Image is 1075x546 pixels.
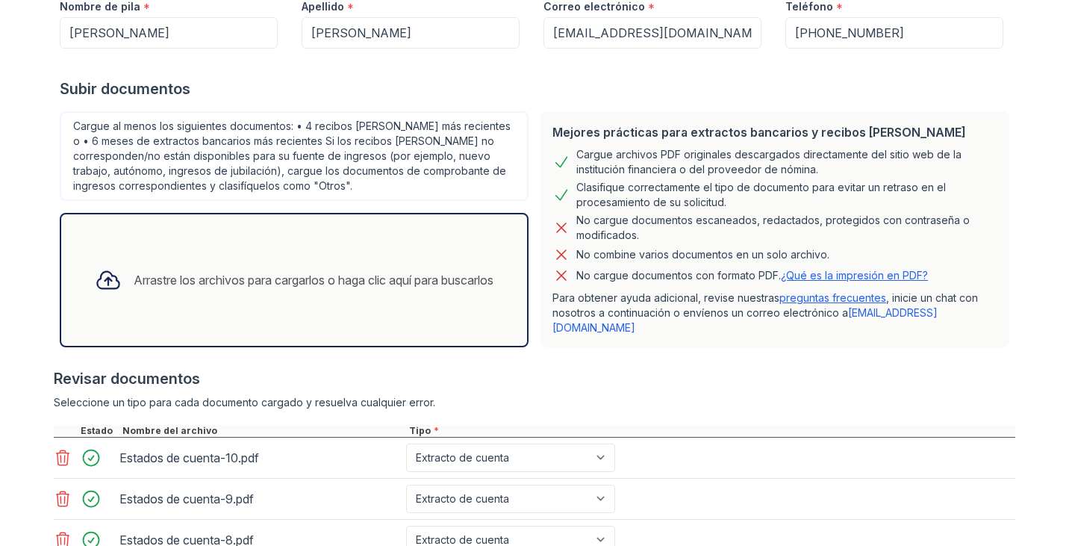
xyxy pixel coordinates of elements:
[54,370,200,388] font: Revisar documentos
[134,273,493,288] font: Arrastre los archivos para cargarlos o haga clic aquí para buscarlos
[122,425,217,436] font: Nombre del archivo
[552,125,966,140] font: Mejores prácticas para extractos bancarios y recibos [PERSON_NAME]
[60,80,190,98] font: Subir documentos
[576,248,829,261] font: No combine varios documentos en un solo archivo.
[119,450,259,465] font: Estados de cuenta-10.pdf
[81,425,113,436] font: Estado
[781,269,928,282] a: ¿Qué es la impresión en PDF?
[552,291,779,304] font: Para obtener ayuda adicional, revise nuestras
[73,120,514,192] font: Cargue al menos los siguientes documentos: • 4 recibos [PERSON_NAME] más recientes o • 6 meses de...
[576,148,962,176] font: Cargue archivos PDF originales descargados directamente del sitio web de la institución financier...
[119,491,254,506] font: Estados de cuenta-9.pdf
[779,291,886,304] a: preguntas frecuentes
[576,214,970,241] font: No cargue documentos escaneados, redactados, protegidos con contraseña o modificados.
[552,291,978,319] font: , inicie un chat con nosotros a continuación o envíenos un correo electrónico a
[54,396,435,409] font: Seleccione un tipo para cada documento cargado y resuelva cualquier error.
[552,306,938,334] a: [EMAIL_ADDRESS][DOMAIN_NAME]
[409,425,431,436] font: Tipo
[576,269,781,282] font: No cargue documentos con formato PDF.
[576,181,946,208] font: Clasifique correctamente el tipo de documento para evitar un retraso en el procesamiento de su so...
